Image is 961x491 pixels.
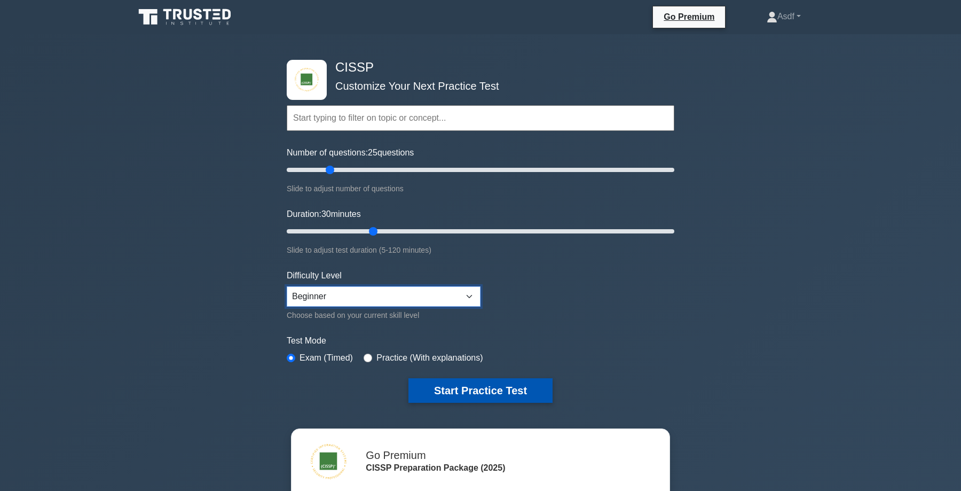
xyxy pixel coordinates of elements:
a: Go Premium [657,10,721,24]
label: Number of questions: questions [287,146,414,159]
label: Exam (Timed) [300,352,353,364]
label: Test Mode [287,334,674,347]
div: Choose based on your current skill level [287,309,480,322]
label: Difficulty Level [287,269,342,282]
input: Start typing to filter on topic or concept... [287,105,674,131]
button: Start Practice Test [408,378,553,403]
label: Practice (With explanations) [376,352,483,364]
h4: CISSP [331,60,622,75]
label: Duration: minutes [287,208,361,221]
a: Asdf [741,6,826,27]
div: Slide to adjust number of questions [287,182,674,195]
span: 30 [321,209,331,219]
div: Slide to adjust test duration (5-120 minutes) [287,244,674,256]
span: 25 [368,148,377,157]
